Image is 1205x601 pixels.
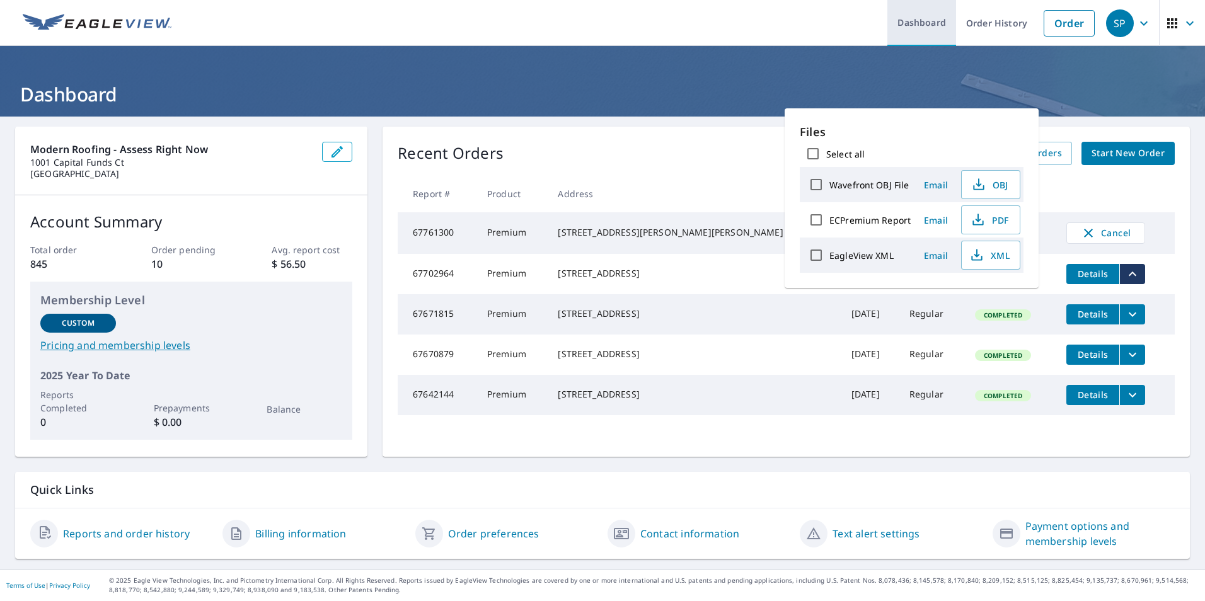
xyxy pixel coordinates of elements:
p: 10 [151,256,232,272]
a: Terms of Use [6,581,45,590]
td: Premium [477,294,548,335]
a: Billing information [255,526,346,541]
p: Custom [62,318,95,329]
td: 67671815 [398,294,477,335]
td: Premium [477,335,548,375]
a: Contact information [640,526,739,541]
button: filesDropdownBtn-67670879 [1119,345,1145,365]
td: 67702964 [398,254,477,294]
p: Modern Roofing - Assess Right Now [30,142,312,157]
span: Start New Order [1092,146,1165,161]
button: Email [916,246,956,265]
a: Text alert settings [833,526,920,541]
span: Completed [976,351,1030,360]
button: detailsBtn-67642144 [1066,385,1119,405]
a: Order [1044,10,1095,37]
button: Cancel [1066,222,1145,244]
button: Email [916,210,956,230]
p: Total order [30,243,111,256]
p: 0 [40,415,116,430]
p: $ 56.50 [272,256,352,272]
a: Order preferences [448,526,539,541]
label: Select all [826,148,865,160]
span: Details [1074,268,1112,280]
p: | [6,581,90,589]
p: Quick Links [30,482,1175,498]
p: Reports Completed [40,388,116,415]
p: 1001 Capital Funds Ct [30,157,312,168]
button: detailsBtn-67671815 [1066,304,1119,324]
td: [DATE] [841,335,899,375]
p: © 2025 Eagle View Technologies, Inc. and Pictometry International Corp. All Rights Reserved. Repo... [109,576,1199,595]
td: 67761300 [398,212,477,254]
p: Prepayments [154,401,229,415]
td: Regular [899,335,965,375]
div: [STREET_ADDRESS] [558,388,831,401]
a: Reports and order history [63,526,190,541]
a: Start New Order [1081,142,1175,165]
label: Wavefront OBJ File [829,179,909,191]
td: 67642144 [398,375,477,415]
div: [STREET_ADDRESS][PERSON_NAME][PERSON_NAME] [558,226,831,239]
button: detailsBtn-67670879 [1066,345,1119,365]
button: PDF [961,205,1020,234]
span: Details [1074,389,1112,401]
td: 67670879 [398,335,477,375]
span: Completed [976,311,1030,319]
p: [GEOGRAPHIC_DATA] [30,168,312,180]
span: Email [921,249,951,261]
p: 2025 Year To Date [40,368,342,383]
span: Details [1074,348,1112,360]
span: Completed [976,391,1030,400]
a: Privacy Policy [49,581,90,590]
p: Membership Level [40,292,342,309]
td: [DATE] [841,375,899,415]
div: SP [1106,9,1134,37]
td: Premium [477,254,548,294]
p: Balance [267,403,342,416]
span: Email [921,179,951,191]
p: Avg. report cost [272,243,352,256]
td: Premium [477,212,548,254]
a: Pricing and membership levels [40,338,342,353]
th: Address [548,175,841,212]
span: PDF [969,212,1010,227]
th: Report # [398,175,477,212]
td: Regular [899,375,965,415]
label: ECPremium Report [829,214,911,226]
button: Email [916,175,956,195]
p: 845 [30,256,111,272]
a: Payment options and membership levels [1025,518,1175,549]
p: Order pending [151,243,232,256]
div: [STREET_ADDRESS] [558,348,831,360]
td: Regular [899,294,965,335]
span: OBJ [969,177,1010,192]
button: XML [961,241,1020,270]
label: EagleView XML [829,249,894,261]
td: Premium [477,375,548,415]
div: [STREET_ADDRESS] [558,307,831,320]
p: Recent Orders [398,142,504,165]
button: detailsBtn-67702964 [1066,264,1119,284]
span: XML [969,248,1010,263]
th: Product [477,175,548,212]
img: EV Logo [23,14,171,33]
span: Cancel [1080,226,1132,241]
span: Email [921,214,951,226]
button: filesDropdownBtn-67671815 [1119,304,1145,324]
p: Files [800,123,1023,140]
p: $ 0.00 [154,415,229,430]
button: filesDropdownBtn-67642144 [1119,385,1145,405]
p: Account Summary [30,210,352,233]
button: filesDropdownBtn-67702964 [1119,264,1145,284]
h1: Dashboard [15,81,1190,107]
span: Details [1074,308,1112,320]
button: OBJ [961,170,1020,199]
div: [STREET_ADDRESS] [558,267,831,280]
td: [DATE] [841,294,899,335]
